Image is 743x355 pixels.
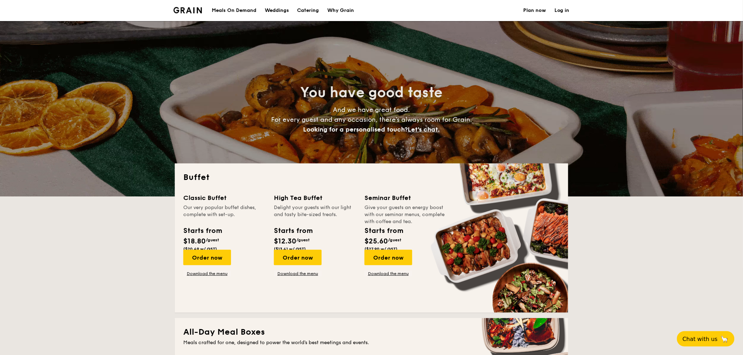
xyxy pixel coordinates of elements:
[274,271,322,276] a: Download the menu
[677,331,735,347] button: Chat with us🦙
[408,126,440,133] span: Let's chat.
[183,250,231,265] div: Order now
[206,237,219,242] span: /guest
[183,193,265,203] div: Classic Buffet
[364,237,388,246] span: $25.60
[364,271,412,276] a: Download the menu
[364,204,447,220] div: Give your guests an energy boost with our seminar menus, complete with coffee and tea.
[274,193,356,203] div: High Tea Buffet
[364,226,403,236] div: Starts from
[301,84,443,101] span: You have good taste
[183,226,222,236] div: Starts from
[183,204,265,220] div: Our very popular buffet dishes, complete with set-up.
[271,106,472,133] span: And we have great food. For every guest and any occasion, there’s always room for Grain.
[303,126,408,133] span: Looking for a personalised touch?
[274,237,296,246] span: $12.30
[183,247,217,252] span: ($20.49 w/ GST)
[274,226,312,236] div: Starts from
[364,193,447,203] div: Seminar Buffet
[183,172,560,183] h2: Buffet
[683,336,718,342] span: Chat with us
[183,237,206,246] span: $18.80
[173,7,202,13] img: Grain
[364,247,397,252] span: ($27.90 w/ GST)
[388,237,401,242] span: /guest
[721,335,729,343] span: 🦙
[274,247,306,252] span: ($13.41 w/ GST)
[274,204,356,220] div: Delight your guests with our light and tasty bite-sized treats.
[183,271,231,276] a: Download the menu
[296,237,310,242] span: /guest
[173,7,202,13] a: Logotype
[364,250,412,265] div: Order now
[274,250,322,265] div: Order now
[183,339,560,346] div: Meals crafted for one, designed to power the world's best meetings and events.
[183,327,560,338] h2: All-Day Meal Boxes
